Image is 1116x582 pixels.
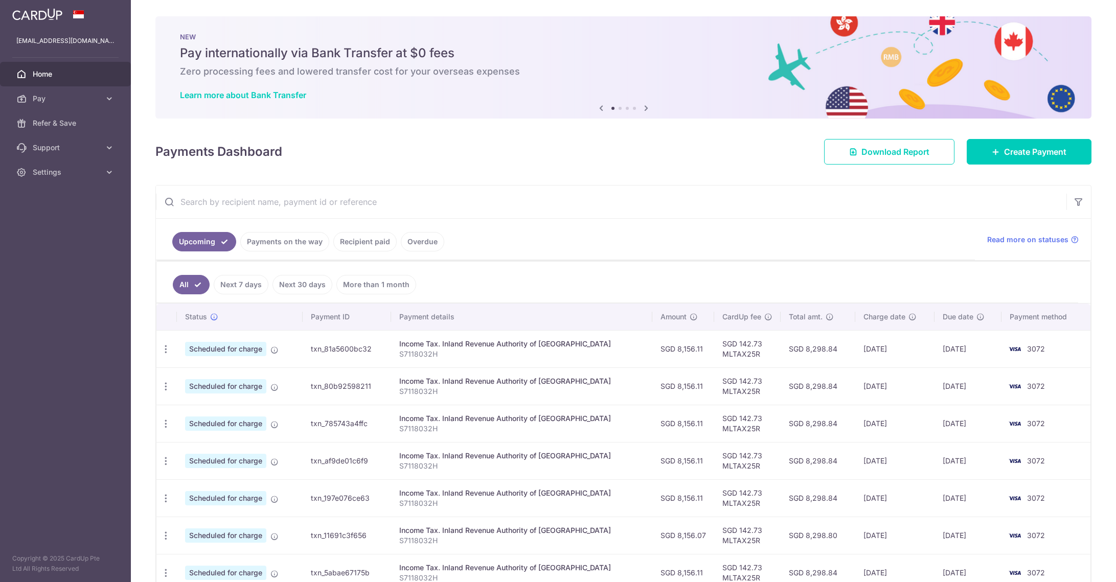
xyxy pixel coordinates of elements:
span: Create Payment [1004,146,1066,158]
a: More than 1 month [336,275,416,294]
td: [DATE] [935,405,1001,442]
span: 3072 [1027,456,1045,465]
td: txn_11691c3f656 [303,517,391,554]
a: Learn more about Bank Transfer [180,90,306,100]
a: Upcoming [172,232,236,251]
h4: Payments Dashboard [155,143,282,161]
p: S7118032H [399,461,644,471]
td: SGD 142.73 MLTAX25R [714,367,781,405]
td: [DATE] [855,367,935,405]
td: SGD 8,156.07 [652,517,714,554]
p: S7118032H [399,386,644,397]
a: Payments on the way [240,232,329,251]
div: Income Tax. Inland Revenue Authority of [GEOGRAPHIC_DATA] [399,339,644,349]
td: SGD 142.73 MLTAX25R [714,479,781,517]
img: Bank Card [1005,529,1025,542]
a: Download Report [824,139,954,165]
span: Scheduled for charge [185,454,266,468]
td: SGD 8,156.11 [652,479,714,517]
a: Create Payment [967,139,1091,165]
td: txn_785743a4ffc [303,405,391,442]
td: SGD 8,156.11 [652,367,714,405]
span: 3072 [1027,344,1045,353]
input: Search by recipient name, payment id or reference [156,185,1066,218]
td: SGD 142.73 MLTAX25R [714,405,781,442]
h6: Zero processing fees and lowered transfer cost for your overseas expenses [180,65,1067,78]
td: txn_80b92598211 [303,367,391,405]
span: Status [185,312,207,322]
div: Income Tax. Inland Revenue Authority of [GEOGRAPHIC_DATA] [399,413,644,424]
p: NEW [180,33,1067,41]
span: 3072 [1027,568,1045,577]
p: S7118032H [399,349,644,359]
div: Income Tax. Inland Revenue Authority of [GEOGRAPHIC_DATA] [399,451,644,461]
span: Charge date [863,312,905,322]
th: Payment details [391,304,652,330]
span: Total amt. [789,312,823,322]
span: 3072 [1027,494,1045,502]
span: Settings [33,167,100,177]
a: Next 7 days [214,275,268,294]
img: Bank Card [1005,492,1025,504]
div: Income Tax. Inland Revenue Authority of [GEOGRAPHIC_DATA] [399,563,644,573]
p: [EMAIL_ADDRESS][DOMAIN_NAME] [16,36,115,46]
td: txn_197e076ce63 [303,479,391,517]
span: 3072 [1027,382,1045,390]
img: Bank Card [1005,567,1025,579]
a: All [173,275,210,294]
a: Next 30 days [272,275,332,294]
div: Income Tax. Inland Revenue Authority of [GEOGRAPHIC_DATA] [399,488,644,498]
p: S7118032H [399,536,644,546]
div: Income Tax. Inland Revenue Authority of [GEOGRAPHIC_DATA] [399,376,644,386]
span: CardUp fee [722,312,761,322]
span: Support [33,143,100,153]
td: SGD 8,156.11 [652,442,714,479]
a: Read more on statuses [987,235,1079,245]
h5: Pay internationally via Bank Transfer at $0 fees [180,45,1067,61]
th: Payment method [1001,304,1090,330]
span: 3072 [1027,531,1045,540]
img: Bank Card [1005,380,1025,392]
a: Overdue [401,232,444,251]
img: Bank Card [1005,343,1025,355]
p: S7118032H [399,498,644,508]
span: Due date [943,312,973,322]
img: CardUp [12,8,62,20]
td: SGD 8,298.84 [781,479,855,517]
p: S7118032H [399,424,644,434]
td: [DATE] [935,330,1001,367]
span: Scheduled for charge [185,416,266,431]
td: SGD 8,298.84 [781,405,855,442]
td: [DATE] [855,479,935,517]
img: Bank Card [1005,417,1025,430]
td: [DATE] [935,517,1001,554]
td: SGD 142.73 MLTAX25R [714,517,781,554]
td: SGD 8,298.84 [781,442,855,479]
td: SGD 142.73 MLTAX25R [714,330,781,367]
img: Bank transfer banner [155,16,1091,119]
span: Amount [661,312,687,322]
td: [DATE] [935,442,1001,479]
td: txn_81a5600bc32 [303,330,391,367]
td: SGD 8,156.11 [652,330,714,367]
td: SGD 8,156.11 [652,405,714,442]
div: Income Tax. Inland Revenue Authority of [GEOGRAPHIC_DATA] [399,525,644,536]
td: [DATE] [855,517,935,554]
span: Scheduled for charge [185,379,266,393]
span: Scheduled for charge [185,528,266,543]
span: Scheduled for charge [185,566,266,580]
td: SGD 8,298.80 [781,517,855,554]
td: [DATE] [935,479,1001,517]
td: [DATE] [855,405,935,442]
span: Refer & Save [33,118,100,128]
span: Scheduled for charge [185,342,266,356]
img: Bank Card [1005,455,1025,467]
td: [DATE] [855,442,935,479]
span: 3072 [1027,419,1045,428]
a: Recipient paid [333,232,397,251]
span: Pay [33,94,100,104]
td: SGD 142.73 MLTAX25R [714,442,781,479]
td: SGD 8,298.84 [781,330,855,367]
td: [DATE] [855,330,935,367]
td: [DATE] [935,367,1001,405]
